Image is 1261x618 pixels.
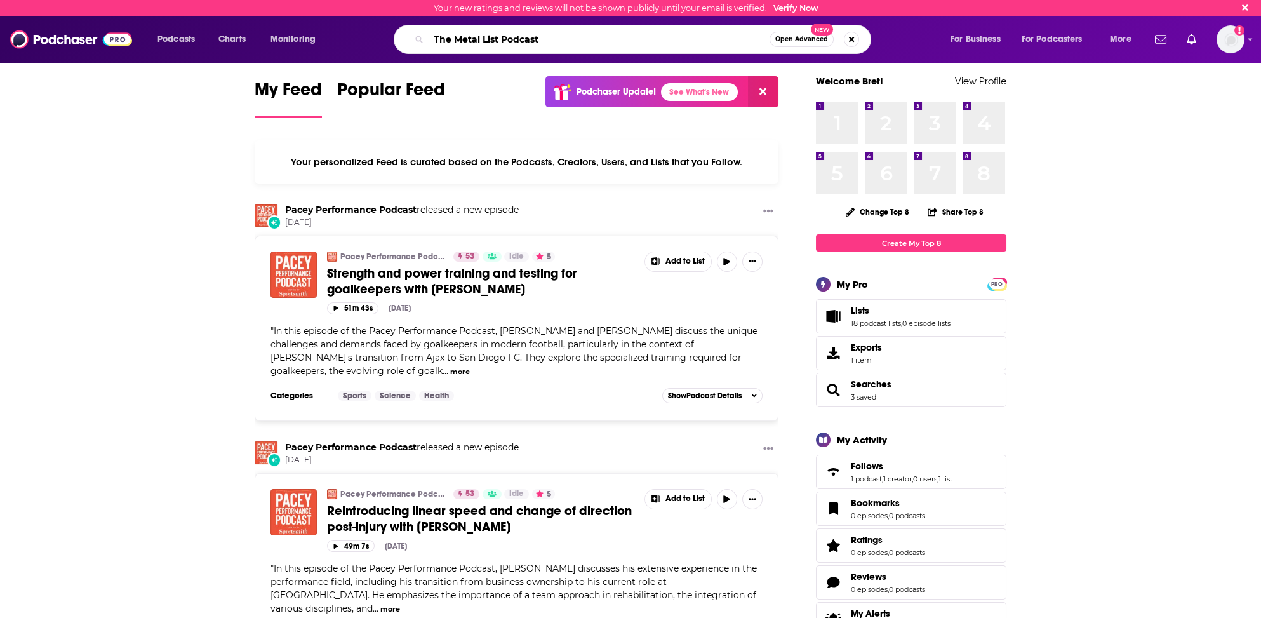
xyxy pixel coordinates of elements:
span: , [888,548,889,557]
img: Pacey Performance Podcast [255,441,277,464]
img: Strength and power training and testing for goalkeepers with Yoeri Pegel [270,252,317,298]
a: 0 episodes [851,585,888,594]
button: ShowPodcast Details [662,388,763,403]
a: 0 podcasts [889,585,925,594]
a: Reintroducing linear speed and change of direction post-injury with Loren Landow [270,489,317,535]
span: " [270,563,757,614]
span: , [888,585,889,594]
a: Show notifications dropdown [1182,29,1201,50]
a: 1 list [938,474,952,483]
button: Show profile menu [1217,25,1244,53]
span: Reviews [851,571,886,582]
a: Reviews [820,574,846,591]
a: 1 creator [883,474,912,483]
button: open menu [1101,29,1147,50]
a: Popular Feed [337,79,445,118]
span: Charts [218,30,246,48]
span: Idle [509,488,524,500]
button: Show More Button [758,204,778,220]
span: For Business [951,30,1001,48]
span: Show Podcast Details [668,391,742,400]
div: Your new ratings and reviews will not be shown publicly until your email is verified. [434,3,818,13]
span: 1 item [851,356,882,365]
a: Podchaser - Follow, Share and Rate Podcasts [10,27,132,51]
span: My Feed [255,79,322,108]
img: Pacey Performance Podcast [327,252,337,262]
a: Reintroducing linear speed and change of direction post-injury with [PERSON_NAME] [327,503,636,535]
span: Ratings [851,534,883,546]
a: Bookmarks [851,497,925,509]
button: Change Top 8 [838,204,917,220]
span: New [811,24,834,36]
button: Share Top 8 [927,199,984,224]
a: Exports [816,336,1006,370]
span: " [270,325,757,377]
a: 0 podcasts [889,511,925,520]
span: Monitoring [270,30,316,48]
span: ... [373,603,378,614]
a: Searches [851,379,891,390]
span: Add to List [665,494,705,504]
span: Ratings [816,528,1006,563]
a: Pacey Performance Podcast [285,204,417,215]
div: New Episode [267,453,281,467]
a: Verify Now [773,3,818,13]
div: My Activity [837,434,887,446]
p: Podchaser Update! [577,86,656,97]
span: , [901,319,902,328]
span: Bookmarks [851,497,900,509]
button: more [380,604,400,615]
svg: Email not verified [1234,25,1244,36]
a: See What's New [661,83,738,101]
span: , [912,474,913,483]
a: Idle [504,252,529,262]
span: Searches [816,373,1006,407]
span: For Podcasters [1022,30,1083,48]
h3: released a new episode [285,441,519,453]
a: Ratings [851,534,925,546]
button: 49m 7s [327,540,375,552]
span: , [937,474,938,483]
span: Lists [851,305,869,316]
span: [DATE] [285,217,519,228]
span: Idle [509,250,524,263]
div: My Pro [837,278,868,290]
span: ... [443,365,448,377]
span: 53 [465,250,474,263]
h3: Categories [270,391,328,401]
div: Search podcasts, credits, & more... [406,25,883,54]
a: Health [419,391,454,401]
a: 3 saved [851,393,876,401]
span: Exports [820,344,846,362]
img: Pacey Performance Podcast [327,489,337,499]
button: Show More Button [742,252,763,272]
img: Pacey Performance Podcast [255,204,277,227]
button: Show More Button [645,252,711,271]
img: User Profile [1217,25,1244,53]
span: Exports [851,342,882,353]
button: Show More Button [645,490,711,509]
a: Welcome Bret! [816,75,883,87]
a: Lists [820,307,846,325]
div: New Episode [267,215,281,229]
button: open menu [149,29,211,50]
button: 51m 43s [327,302,378,314]
button: open menu [942,29,1017,50]
a: Follows [851,460,952,472]
button: open menu [262,29,332,50]
a: Show notifications dropdown [1150,29,1171,50]
input: Search podcasts, credits, & more... [429,29,770,50]
button: Open AdvancedNew [770,32,834,47]
span: Popular Feed [337,79,445,108]
span: Bookmarks [816,492,1006,526]
div: Your personalized Feed is curated based on the Podcasts, Creators, Users, and Lists that you Follow. [255,140,778,184]
button: Show More Button [742,489,763,509]
div: [DATE] [385,542,407,551]
a: Pacey Performance Podcast [340,489,445,499]
a: 0 episodes [851,548,888,557]
a: Strength and power training and testing for goalkeepers with [PERSON_NAME] [327,265,636,297]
